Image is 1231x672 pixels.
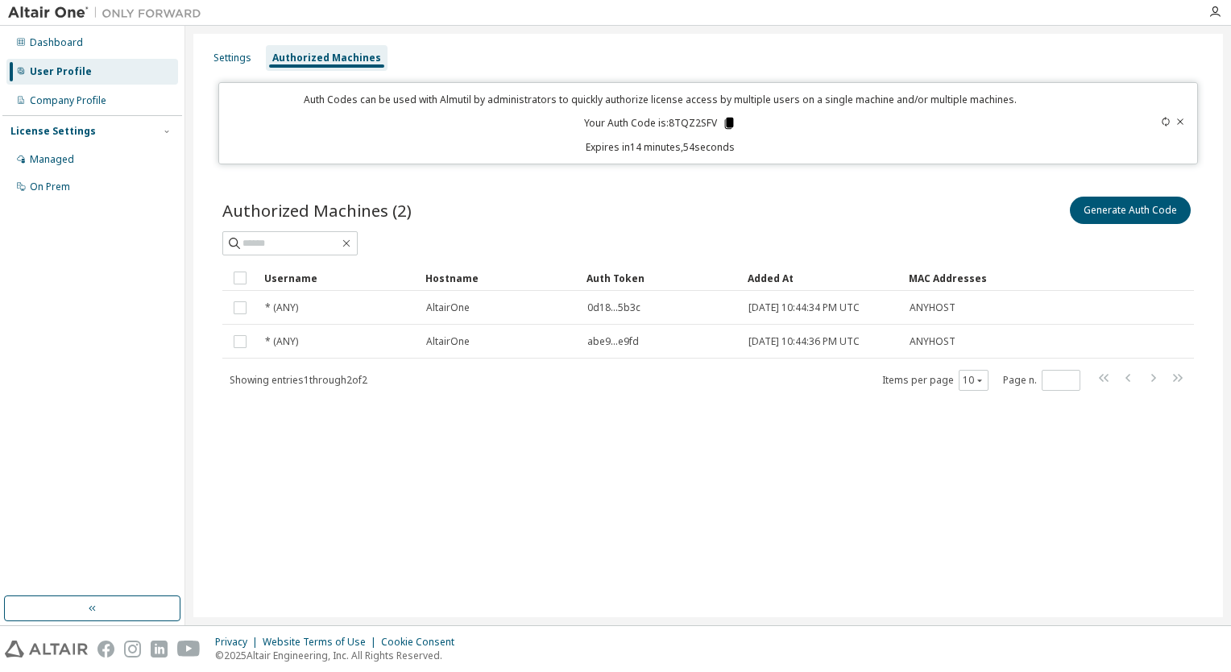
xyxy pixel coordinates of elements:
button: Generate Auth Code [1070,197,1191,224]
div: MAC Addresses [909,265,1025,291]
span: ANYHOST [910,335,955,348]
div: Website Terms of Use [263,636,381,649]
p: Auth Codes can be used with Almutil by administrators to quickly authorize license access by mult... [229,93,1092,106]
div: License Settings [10,125,96,138]
span: 0d18...5b3c [587,301,640,314]
div: Managed [30,153,74,166]
div: Dashboard [30,36,83,49]
span: Page n. [1003,370,1080,391]
div: Hostname [425,265,574,291]
img: youtube.svg [177,641,201,657]
span: [DATE] 10:44:36 PM UTC [748,335,860,348]
span: abe9...e9fd [587,335,639,348]
span: Authorized Machines (2) [222,199,412,222]
span: * (ANY) [265,335,298,348]
div: On Prem [30,180,70,193]
div: Settings [213,52,251,64]
div: Privacy [215,636,263,649]
div: Added At [748,265,896,291]
p: Your Auth Code is: 8TQZ2SFV [584,116,736,131]
img: linkedin.svg [151,641,168,657]
p: Expires in 14 minutes, 54 seconds [229,140,1092,154]
div: User Profile [30,65,92,78]
span: ANYHOST [910,301,955,314]
div: Auth Token [586,265,735,291]
span: * (ANY) [265,301,298,314]
div: Company Profile [30,94,106,107]
span: AltairOne [426,335,470,348]
img: altair_logo.svg [5,641,88,657]
span: Showing entries 1 through 2 of 2 [230,373,367,387]
div: Authorized Machines [272,52,381,64]
img: Altair One [8,5,209,21]
img: instagram.svg [124,641,141,657]
span: Items per page [882,370,989,391]
button: 10 [963,374,984,387]
img: facebook.svg [97,641,114,657]
span: AltairOne [426,301,470,314]
span: [DATE] 10:44:34 PM UTC [748,301,860,314]
div: Cookie Consent [381,636,464,649]
div: Username [264,265,412,291]
p: © 2025 Altair Engineering, Inc. All Rights Reserved. [215,649,464,662]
